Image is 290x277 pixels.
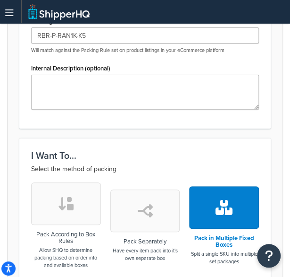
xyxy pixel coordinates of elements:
[110,247,180,262] p: Have every item pack into it's own separate box
[31,164,259,175] p: Select the method of packing
[189,250,259,265] p: Split a single SKU into multiple set packages
[31,65,110,72] label: Internal Description (optional)
[257,244,281,268] button: Open Resource Center
[31,231,101,245] h3: Pack According to Box Rules
[110,238,180,245] h3: Pack Separately
[189,235,259,249] h3: Pack in Multiple Fixed Boxes
[31,47,259,54] p: Will match against the Packing Rule set on product listings in your eCommerce platform
[31,17,86,25] label: Packing Rule Name
[31,150,259,161] h3: I Want To...
[31,246,101,269] p: Allow SHQ to determine packing based on order info and available boxes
